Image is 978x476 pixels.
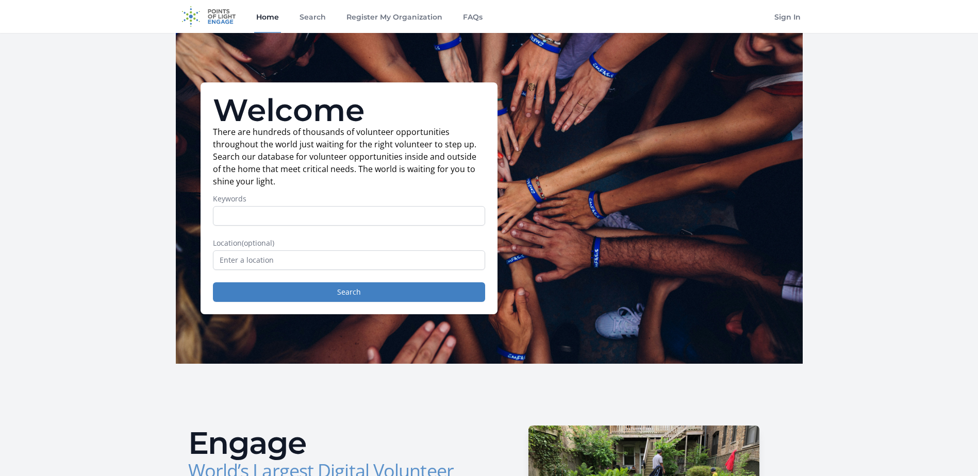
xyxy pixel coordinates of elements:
[213,250,485,270] input: Enter a location
[213,238,485,248] label: Location
[213,95,485,126] h1: Welcome
[188,428,481,458] h2: Engage
[242,238,274,248] span: (optional)
[213,282,485,302] button: Search
[213,194,485,204] label: Keywords
[213,126,485,188] p: There are hundreds of thousands of volunteer opportunities throughout the world just waiting for ...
